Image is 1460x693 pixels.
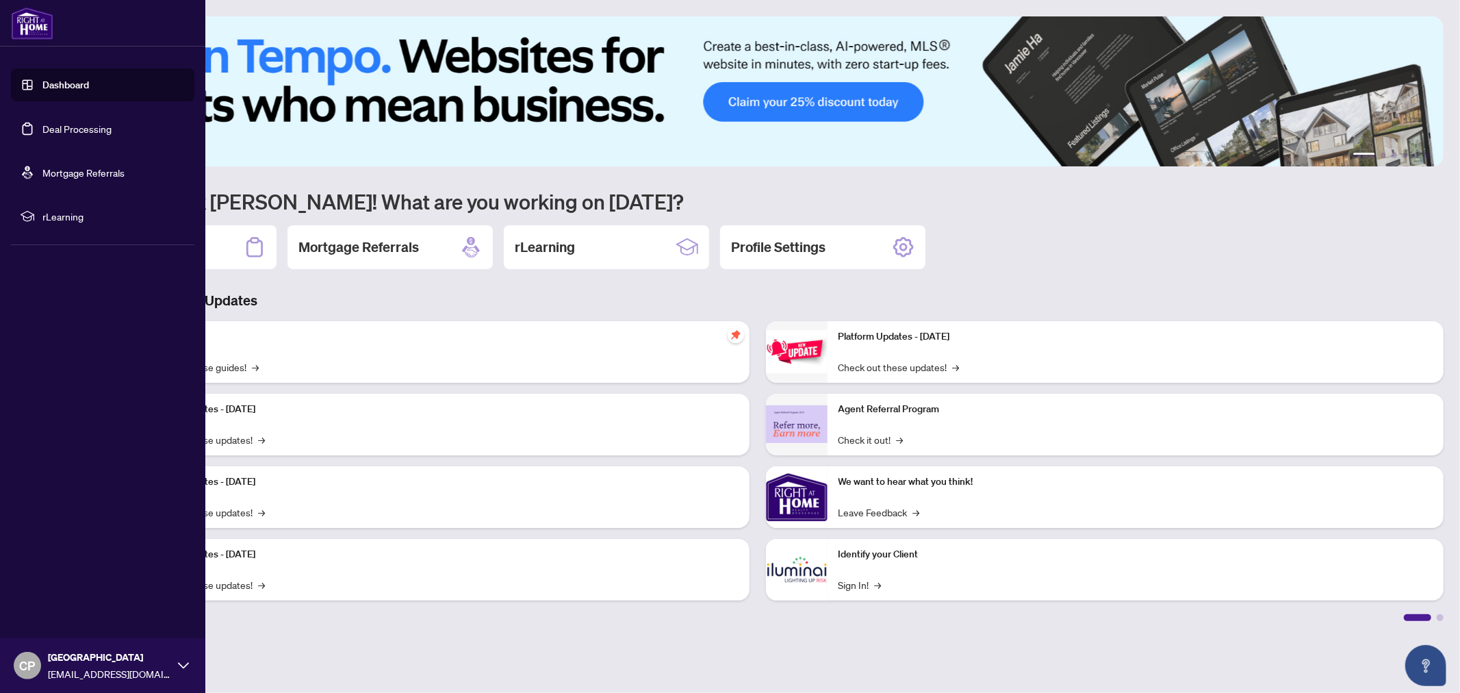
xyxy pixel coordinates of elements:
[42,79,89,91] a: Dashboard
[838,329,1433,344] p: Platform Updates - [DATE]
[71,291,1444,310] h3: Brokerage & Industry Updates
[838,505,920,520] a: Leave Feedback→
[258,432,265,447] span: →
[20,656,36,675] span: CP
[71,188,1444,214] h1: Welcome back [PERSON_NAME]! What are you working on [DATE]?
[731,238,825,257] h2: Profile Settings
[42,166,125,179] a: Mortgage Referrals
[838,547,1433,562] p: Identify your Client
[42,123,112,135] a: Deal Processing
[258,505,265,520] span: →
[252,360,259,375] span: →
[766,539,828,601] img: Identify your Client
[838,402,1433,417] p: Agent Referral Program
[766,466,828,528] img: We want to hear what you think!
[1381,153,1386,158] button: 2
[1405,645,1446,686] button: Open asap
[42,209,185,224] span: rLearning
[144,547,739,562] p: Platform Updates - [DATE]
[1392,153,1397,158] button: 3
[1403,153,1408,158] button: 4
[875,577,882,592] span: →
[897,432,904,447] span: →
[728,327,744,343] span: pushpin
[838,360,960,375] a: Check out these updates!→
[48,666,171,681] span: [EMAIL_ADDRESS][DOMAIN_NAME]
[1413,153,1419,158] button: 5
[1353,153,1375,158] button: 1
[144,402,739,417] p: Platform Updates - [DATE]
[838,432,904,447] a: Check it out!→
[298,238,419,257] h2: Mortgage Referrals
[48,650,171,665] span: [GEOGRAPHIC_DATA]
[953,360,960,375] span: →
[144,329,739,344] p: Self-Help
[11,7,53,40] img: logo
[766,330,828,373] img: Platform Updates - June 23, 2025
[71,16,1444,166] img: Slide 0
[144,475,739,490] p: Platform Updates - [DATE]
[913,505,920,520] span: →
[258,577,265,592] span: →
[766,405,828,443] img: Agent Referral Program
[515,238,575,257] h2: rLearning
[1424,153,1430,158] button: 6
[838,577,882,592] a: Sign In!→
[838,475,1433,490] p: We want to hear what you think!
